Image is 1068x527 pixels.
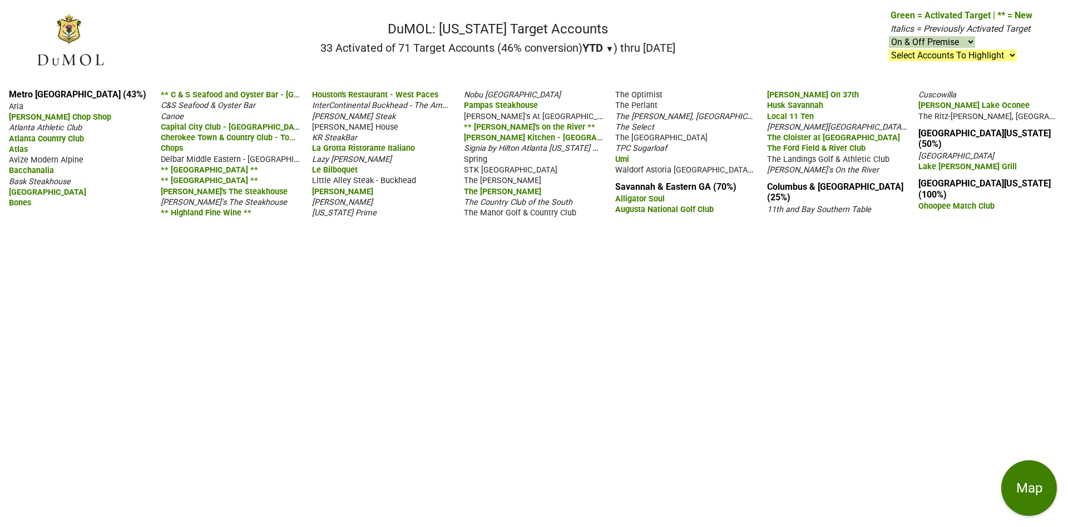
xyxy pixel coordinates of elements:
[9,89,146,100] a: Metro [GEOGRAPHIC_DATA] (43%)
[9,134,84,144] span: Atlanta Country Club
[615,133,708,142] span: The [GEOGRAPHIC_DATA]
[161,176,258,185] span: ** [GEOGRAPHIC_DATA] **
[615,90,662,100] span: The Optimist
[891,23,1030,34] span: Italics = Previously Activated Target
[615,101,657,110] span: The Perlant
[312,122,398,132] span: [PERSON_NAME] House
[464,165,557,175] span: STK [GEOGRAPHIC_DATA]
[464,132,640,142] span: [PERSON_NAME] Kitchen - [GEOGRAPHIC_DATA]
[918,201,995,211] span: Ohoopee Match Club
[615,144,667,153] span: TPC Sugarloaf
[464,90,561,100] span: Nobu [GEOGRAPHIC_DATA]
[464,208,576,218] span: The Manor Golf & Country Club
[615,181,736,192] a: Savannah & Eastern GA (70%)
[161,89,373,100] span: ** C & S Seafood and Oyster Bar - [GEOGRAPHIC_DATA] **
[615,111,772,121] span: The [PERSON_NAME], [GEOGRAPHIC_DATA]
[312,144,415,153] span: La Grotta Ristorante Italiano
[767,101,823,110] span: Husk Savannah
[36,13,105,68] img: DuMOL
[161,132,318,142] span: Cherokee Town & Country Club - Town Club
[161,187,288,196] span: [PERSON_NAME]'s The Steakhouse
[312,112,395,121] span: [PERSON_NAME] Steak
[161,165,258,175] span: ** [GEOGRAPHIC_DATA] **
[161,144,183,153] span: Chops
[312,100,469,110] span: InterContinental Buckhead - The Americano
[161,208,251,218] span: ** Highland Fine Wine **
[464,198,572,207] span: The Country Club of the South
[615,205,714,214] span: Augusta National Golf Club
[615,164,871,175] span: Waldorf Astoria [GEOGRAPHIC_DATA] Buckhead - [GEOGRAPHIC_DATA]
[9,198,31,208] span: Bones
[767,133,900,142] span: The Cloister at [GEOGRAPHIC_DATA]
[464,142,675,153] span: Signia by Hilton Atlanta [US_STATE] World Congress Center
[320,21,676,37] h1: DuMOL: [US_STATE] Target Accounts
[464,155,487,164] span: Spring
[582,41,603,55] span: YTD
[9,177,71,186] span: Bask Steakhouse
[312,133,357,142] span: KR SteakBar
[312,176,416,185] span: Little Alley Steak - Buckhead
[161,198,287,207] span: [PERSON_NAME]'s The Steakhouse
[918,178,1051,199] a: [GEOGRAPHIC_DATA][US_STATE] (100%)
[320,41,676,55] h2: 33 Activated of 71 Target Accounts (46% conversion) ) thru [DATE]
[312,155,392,164] span: Lazy [PERSON_NAME]
[9,112,111,122] span: [PERSON_NAME] Chop Shop
[312,165,358,175] span: Le Bilboquet
[312,198,373,207] span: [PERSON_NAME]
[312,90,438,100] span: Houston's Restaurant - West Paces
[9,123,82,132] span: Atlanta Athletic Club
[161,154,339,164] span: Delbar Middle Eastern - [GEOGRAPHIC_DATA] OM
[615,194,665,204] span: Alligator Soul
[918,90,956,100] span: Cuscowilla
[918,151,994,161] span: [GEOGRAPHIC_DATA]
[464,111,619,121] span: [PERSON_NAME]'s At [GEOGRAPHIC_DATA]
[918,128,1051,149] a: [GEOGRAPHIC_DATA][US_STATE] (50%)
[161,101,255,110] span: C&S Seafood & Oyster Bar
[606,44,614,54] span: ▼
[464,122,595,132] span: ** [PERSON_NAME]'s on the River **
[161,112,184,121] span: Canoe
[312,208,377,218] span: [US_STATE] Prime
[464,176,541,185] span: The [PERSON_NAME]
[767,205,871,214] span: 11th and Bay Southern Table
[9,166,54,175] span: Bacchanalia
[1001,460,1057,516] button: Map
[767,112,814,121] span: Local 11 Ten
[161,121,306,132] span: Capital City Club - [GEOGRAPHIC_DATA]
[9,188,86,197] span: [GEOGRAPHIC_DATA]
[615,122,654,132] span: The Select
[767,165,879,175] span: [PERSON_NAME]'s On the River
[891,10,1032,21] span: Green = Activated Target | ** = New
[9,155,83,165] span: Avize Modern Alpine
[767,181,903,203] a: Columbus & [GEOGRAPHIC_DATA] (25%)
[464,187,541,196] span: The [PERSON_NAME]
[9,145,28,154] span: Atlas
[312,187,373,196] span: [PERSON_NAME]
[918,162,1017,171] span: Lake [PERSON_NAME] Grill
[9,102,23,111] span: Aria
[464,101,538,110] span: Pampas Steakhouse
[767,155,889,164] span: The Landings Golf & Athletic Club
[615,155,629,164] span: Umi
[918,101,1030,110] span: [PERSON_NAME] Lake Oconee
[767,90,859,100] span: [PERSON_NAME] On 37th
[767,144,866,153] span: The Ford Field & River Club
